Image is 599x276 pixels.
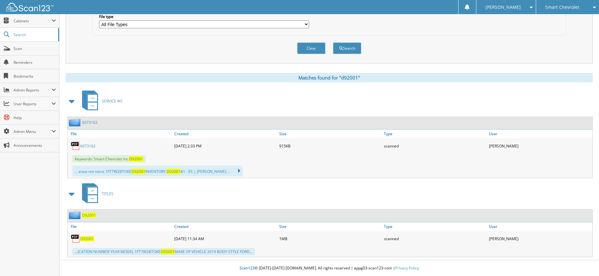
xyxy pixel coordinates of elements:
div: ... enue nm neice 1FT7W2BTOKE INVENTORY: #1 - ES | [PERSON_NAME] ... [72,166,243,176]
a: D92001 [82,213,96,218]
span: Scan [14,46,56,51]
span: Scan123 [240,265,255,271]
a: D92001 [80,236,94,241]
div: ...ICATION NUMBER YEAR MODEL 1FT7W2BTOKE MAKE OF VEHICLE 2019 BODY STYLE FORD... [72,248,255,255]
span: D92001 [167,169,180,174]
span: TITLES [102,191,114,196]
span: SERVICE RO [102,98,122,104]
a: File [68,222,173,231]
div: [DATE] 2:33 PM [173,140,278,152]
a: Type [382,130,487,138]
a: Size [278,130,383,138]
a: Size [278,222,383,231]
div: scanned [382,232,487,245]
span: D92001 [129,156,143,162]
span: User Reports [14,101,52,107]
img: scan123-logo-white.svg [6,3,53,11]
img: folder2.png [69,119,82,126]
div: scanned [382,140,487,152]
label: File type [99,14,309,19]
div: 915KB [278,140,383,152]
div: 1MB [278,232,383,245]
span: Cabinets [14,18,52,24]
span: Bookmarks [14,74,56,79]
iframe: Chat Widget [568,246,599,276]
span: D92001 [131,169,145,174]
a: Created [173,222,278,231]
a: Privacy Policy [395,265,419,271]
div: Matches found for "d92001" [66,73,593,82]
a: User [487,130,592,138]
a: 6073162 [80,143,96,149]
div: [DATE] 11:34 AM [173,232,278,245]
span: Admin Menu [14,129,52,134]
span: Announcements [14,143,56,148]
span: D92001 [161,249,175,254]
img: PDF.png [71,141,80,151]
a: 6073162 [82,120,97,125]
span: Reminders [14,60,56,65]
a: SERVICE RO [78,89,122,113]
span: [PERSON_NAME] [485,5,521,9]
a: User [487,222,592,231]
img: PDF.png [71,234,80,243]
div: [PERSON_NAME] [487,140,592,152]
a: Created [173,130,278,138]
div: [PERSON_NAME] [487,232,592,245]
a: Type [382,222,487,231]
a: TITLES [78,181,114,206]
span: Search [14,32,55,37]
span: Help [14,115,56,120]
div: © [DATE]-[DATE] [DOMAIN_NAME]. All rights reserved | appg03-scan123-com | [59,261,599,276]
button: Search [333,42,361,54]
img: folder2.png [69,211,82,219]
span: Smart Chevrolet [545,5,579,9]
button: Clear [297,42,325,54]
a: File [68,130,173,138]
span: Admin Reports [14,87,52,93]
span: Keywords: Smart Chevrolet Inc. [72,155,146,163]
